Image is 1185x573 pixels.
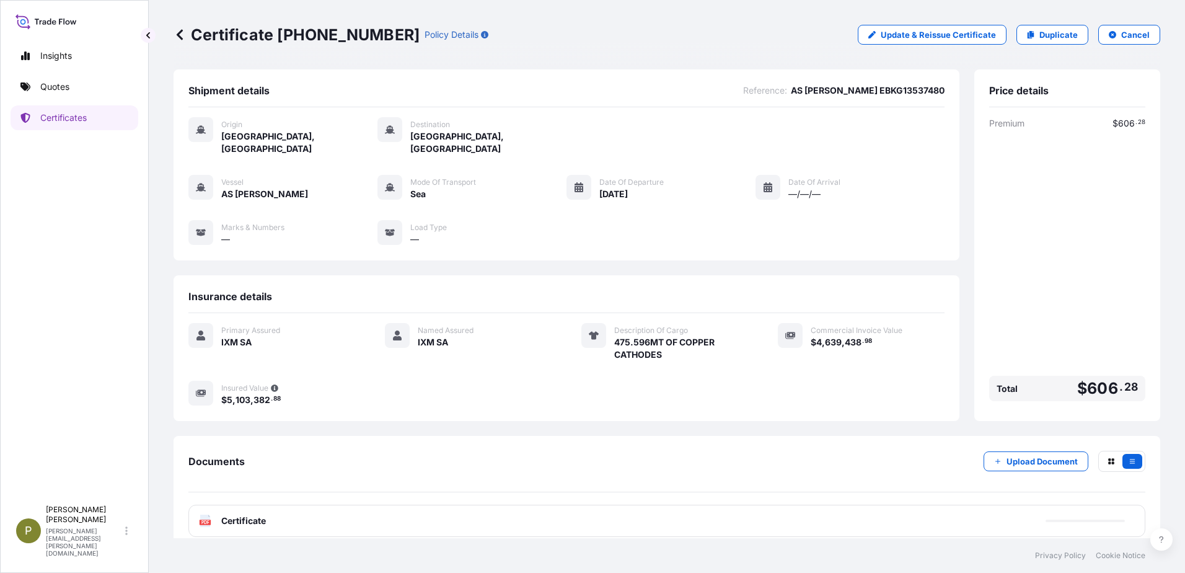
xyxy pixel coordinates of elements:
[418,336,448,349] span: IXM SA
[11,74,138,99] a: Quotes
[1124,383,1138,391] span: 28
[599,177,664,187] span: Date of Departure
[1039,29,1078,41] p: Duplicate
[221,177,244,187] span: Vessel
[221,188,308,200] span: AS [PERSON_NAME]
[221,396,227,404] span: $
[221,120,242,130] span: Origin
[253,396,270,404] span: 382
[271,397,273,401] span: .
[221,515,266,527] span: Certificate
[273,397,281,401] span: 88
[221,233,230,246] span: —
[791,84,945,97] span: AS [PERSON_NAME] EBKG13537480
[1007,455,1078,468] p: Upload Document
[858,25,1007,45] a: Update & Reissue Certificate
[221,130,377,155] span: [GEOGRAPHIC_DATA], [GEOGRAPHIC_DATA]
[984,451,1088,471] button: Upload Document
[1135,120,1137,125] span: .
[845,338,861,347] span: 438
[40,112,87,124] p: Certificates
[989,84,1049,97] span: Price details
[1118,119,1135,128] span: 606
[425,29,478,41] p: Policy Details
[842,338,845,347] span: ,
[410,120,450,130] span: Destination
[614,326,688,335] span: Description Of Cargo
[1096,551,1145,561] a: Cookie Notice
[811,326,902,335] span: Commercial Invoice Value
[174,25,420,45] p: Certificate [PHONE_NUMBER]
[410,130,566,155] span: [GEOGRAPHIC_DATA], [GEOGRAPHIC_DATA]
[410,188,426,200] span: Sea
[865,339,872,344] span: 98
[1016,25,1088,45] a: Duplicate
[1087,381,1118,396] span: 606
[997,383,1018,395] span: Total
[881,29,996,41] p: Update & Reissue Certificate
[250,396,253,404] span: ,
[614,336,748,361] span: 475.596MT OF COPPER CATHODES
[825,338,842,347] span: 639
[822,338,825,347] span: ,
[46,527,123,557] p: [PERSON_NAME][EMAIL_ADDRESS][PERSON_NAME][DOMAIN_NAME]
[410,233,419,246] span: —
[862,339,864,344] span: .
[1138,120,1145,125] span: 28
[811,338,816,347] span: $
[46,505,123,525] p: [PERSON_NAME] [PERSON_NAME]
[25,525,32,537] span: P
[788,177,840,187] span: Date of Arrival
[11,43,138,68] a: Insights
[743,84,787,97] span: Reference :
[418,326,474,335] span: Named Assured
[232,396,236,404] span: ,
[188,455,245,468] span: Documents
[221,223,284,233] span: Marks & Numbers
[221,336,252,349] span: IXM SA
[1098,25,1160,45] button: Cancel
[599,188,628,200] span: [DATE]
[188,290,272,303] span: Insurance details
[40,81,69,93] p: Quotes
[788,188,821,200] span: —/—/—
[227,396,232,404] span: 5
[1077,381,1087,396] span: $
[1035,551,1086,561] a: Privacy Policy
[1121,29,1150,41] p: Cancel
[410,177,476,187] span: Mode of Transport
[410,223,447,233] span: Load Type
[236,396,250,404] span: 103
[11,105,138,130] a: Certificates
[989,117,1024,130] span: Premium
[1112,119,1118,128] span: $
[40,50,72,62] p: Insights
[221,326,280,335] span: Primary Assured
[1119,383,1123,391] span: .
[188,84,270,97] span: Shipment details
[221,383,268,393] span: Insured Value
[816,338,822,347] span: 4
[201,520,209,525] text: PDF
